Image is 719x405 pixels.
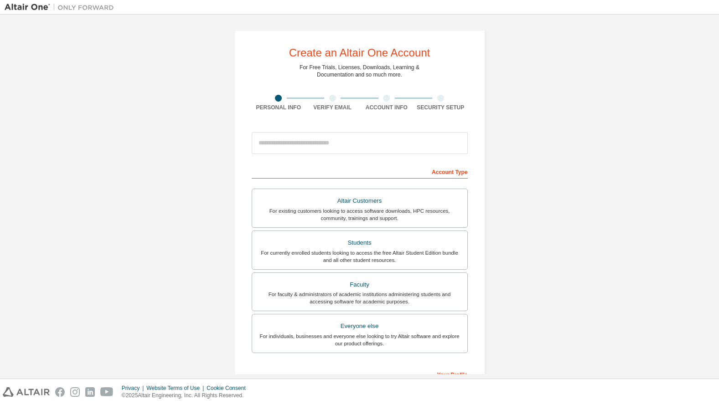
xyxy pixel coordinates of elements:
div: Security Setup [414,104,468,111]
div: Your Profile [252,367,468,381]
img: instagram.svg [70,387,80,397]
div: For faculty & administrators of academic institutions administering students and accessing softwa... [258,291,462,305]
div: Students [258,236,462,249]
div: Cookie Consent [207,384,251,392]
p: © 2025 Altair Engineering, Inc. All Rights Reserved. [122,392,251,400]
div: For Free Trials, Licenses, Downloads, Learning & Documentation and so much more. [300,64,419,78]
div: Website Terms of Use [146,384,207,392]
div: Altair Customers [258,195,462,207]
img: Altair One [5,3,119,12]
img: altair_logo.svg [3,387,50,397]
img: linkedin.svg [85,387,95,397]
div: Personal Info [252,104,306,111]
div: For currently enrolled students looking to access the free Altair Student Edition bundle and all ... [258,249,462,264]
div: Create an Altair One Account [289,47,430,58]
div: Privacy [122,384,146,392]
div: Account Type [252,164,468,179]
div: For existing customers looking to access software downloads, HPC resources, community, trainings ... [258,207,462,222]
img: youtube.svg [100,387,114,397]
div: For individuals, businesses and everyone else looking to try Altair software and explore our prod... [258,333,462,347]
div: Faculty [258,278,462,291]
div: Verify Email [305,104,360,111]
div: Account Info [360,104,414,111]
div: Everyone else [258,320,462,333]
img: facebook.svg [55,387,65,397]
